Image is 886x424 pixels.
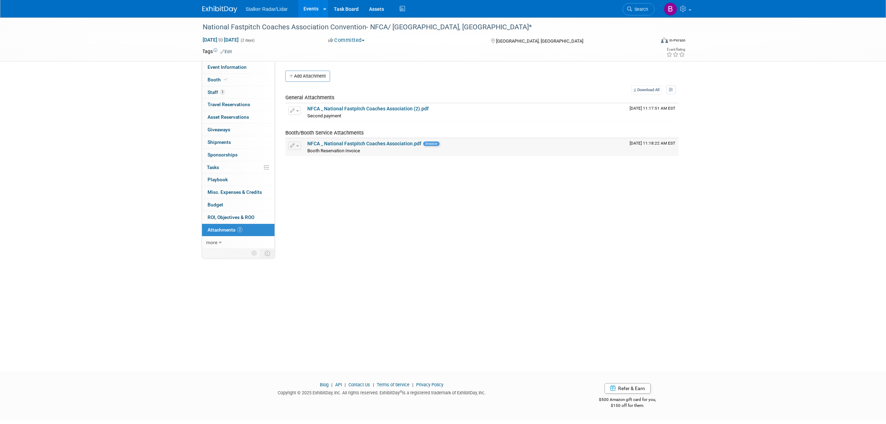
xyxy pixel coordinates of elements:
span: Budget [208,202,223,207]
span: Misc. Expenses & Credits [208,189,262,195]
button: Add Attachment [285,71,330,82]
a: Asset Reservations [202,111,275,123]
a: Playbook [202,174,275,186]
a: Edit [220,49,232,54]
td: Personalize Event Tab Strip [248,249,261,258]
a: NFCA _ National Fastpitch Coaches Association (2).pdf [307,106,429,111]
sup: ® [400,390,402,394]
a: Contact Us [348,382,370,387]
a: Terms of Service [377,382,410,387]
span: Upload Timestamp [630,141,675,146]
div: National Fastpitch Coaches Association Convention- NFCA/ [GEOGRAPHIC_DATA], [GEOGRAPHIC_DATA]* [200,21,644,34]
a: Tasks [202,161,275,174]
a: Sponsorships [202,149,275,161]
span: Booth Reservation Invoice [307,148,360,153]
a: Blog [320,382,329,387]
span: | [330,382,334,387]
span: Second payment [307,113,341,118]
a: Travel Reservations [202,98,275,111]
div: $500 Amazon gift card for you, [571,392,684,408]
td: Toggle Event Tabs [261,249,275,258]
button: Committed [326,37,367,44]
span: | [343,382,347,387]
a: Booth [202,74,275,86]
a: API [335,382,342,387]
span: Event Information [208,64,247,70]
div: Copyright © 2025 ExhibitDay, Inc. All rights reserved. ExhibitDay is a registered trademark of Ex... [202,388,561,396]
span: Search [632,7,648,12]
span: Attachments [208,227,242,233]
span: ROI, Objectives & ROO [208,214,254,220]
a: ROI, Objectives & ROO [202,211,275,224]
span: Staff [208,89,225,95]
a: Giveaways [202,124,275,136]
img: ExhibitDay [202,6,237,13]
a: Staff3 [202,86,275,98]
img: Format-Inperson.png [661,37,668,43]
a: Budget [202,199,275,211]
span: Playbook [208,177,228,182]
span: to [217,37,224,43]
span: [DATE] [DATE] [202,37,239,43]
a: Refer & Earn [605,383,651,394]
span: 3 [220,89,225,95]
div: $150 off for them. [571,403,684,409]
span: Travel Reservations [208,102,250,107]
span: 2 [237,227,242,232]
span: Tasks [207,165,219,170]
a: Misc. Expenses & Credits [202,186,275,198]
span: Invoice [423,141,440,146]
span: Stalker Radar/Lidar [246,6,288,12]
a: more [202,236,275,249]
div: Event Format [614,36,685,47]
i: Booth reservation complete [224,78,227,81]
span: General Attachments [285,94,335,101]
a: Download All [631,85,662,95]
span: Asset Reservations [208,114,249,120]
td: Upload Timestamp [627,103,678,121]
span: [GEOGRAPHIC_DATA], [GEOGRAPHIC_DATA] [496,38,583,44]
td: Tags [202,48,232,55]
span: | [411,382,415,387]
td: Upload Timestamp [627,138,678,156]
a: Privacy Policy [416,382,443,387]
a: Attachments2 [202,224,275,236]
div: Event Rating [666,48,685,51]
span: | [371,382,376,387]
a: Search [623,3,655,15]
span: Booth [208,77,229,82]
span: Booth/Booth Service Attachments [285,130,364,136]
span: Upload Timestamp [630,106,675,111]
a: Event Information [202,61,275,73]
span: Sponsorships [208,152,238,158]
a: Shipments [202,136,275,148]
span: Giveaways [208,127,230,132]
img: Brooke Journet [664,2,677,16]
a: NFCA _ National Fastpitch Coaches Association.pdf [307,141,421,146]
span: (2 days) [240,38,255,43]
div: In-Person [669,38,685,43]
span: more [206,240,217,245]
span: Shipments [208,139,231,145]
